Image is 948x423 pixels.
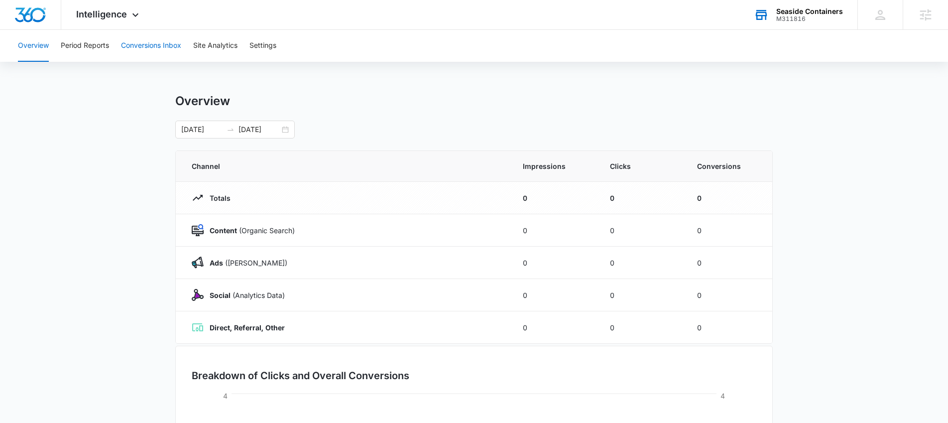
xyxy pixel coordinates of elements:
p: (Analytics Data) [204,290,285,300]
td: 0 [511,247,598,279]
p: Totals [204,193,231,203]
button: Overview [18,30,49,62]
button: Settings [249,30,276,62]
img: Content [192,224,204,236]
div: account name [776,7,843,15]
img: Ads [192,257,204,269]
td: 0 [511,311,598,344]
td: 0 [511,182,598,214]
strong: Ads [210,259,223,267]
span: swap-right [227,126,235,134]
td: 0 [685,214,772,247]
button: Period Reports [61,30,109,62]
img: Social [192,289,204,301]
span: Impressions [523,161,586,171]
tspan: 4 [720,392,725,400]
td: 0 [598,182,685,214]
td: 0 [511,279,598,311]
span: to [227,126,235,134]
td: 0 [598,214,685,247]
button: Site Analytics [193,30,237,62]
h1: Overview [175,94,230,109]
h3: Breakdown of Clicks and Overall Conversions [192,368,409,383]
td: 0 [511,214,598,247]
strong: Direct, Referral, Other [210,323,285,332]
td: 0 [685,279,772,311]
input: Start date [181,124,223,135]
td: 0 [598,311,685,344]
span: Conversions [697,161,756,171]
td: 0 [598,247,685,279]
div: account id [776,15,843,22]
span: Clicks [610,161,673,171]
td: 0 [685,311,772,344]
span: Channel [192,161,499,171]
p: (Organic Search) [204,225,295,236]
span: Intelligence [76,9,127,19]
input: End date [238,124,280,135]
td: 0 [685,182,772,214]
td: 0 [598,279,685,311]
td: 0 [685,247,772,279]
p: ([PERSON_NAME]) [204,258,287,268]
strong: Social [210,291,231,299]
strong: Content [210,226,237,235]
tspan: 4 [223,392,228,400]
button: Conversions Inbox [121,30,181,62]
